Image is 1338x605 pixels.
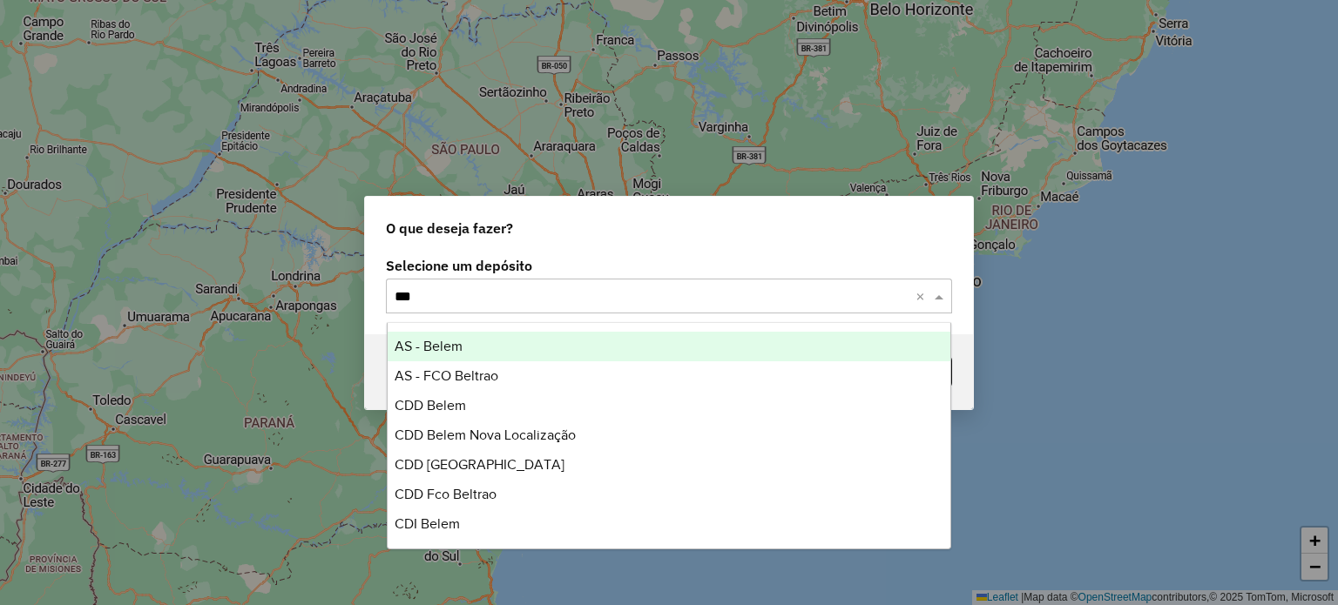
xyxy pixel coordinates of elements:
[386,218,513,239] span: O que deseja fazer?
[395,457,564,472] span: CDD [GEOGRAPHIC_DATA]
[916,286,930,306] span: Clear all
[387,322,952,549] ng-dropdown-panel: Options list
[386,255,952,276] label: Selecione um depósito
[395,427,576,442] span: CDD Belem Nova Localização
[395,398,466,413] span: CDD Belem
[395,516,460,531] span: CDI Belem
[395,487,497,501] span: CDD Fco Beltrao
[395,368,498,383] span: AS - FCO Beltrao
[395,339,463,353] span: AS - Belem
